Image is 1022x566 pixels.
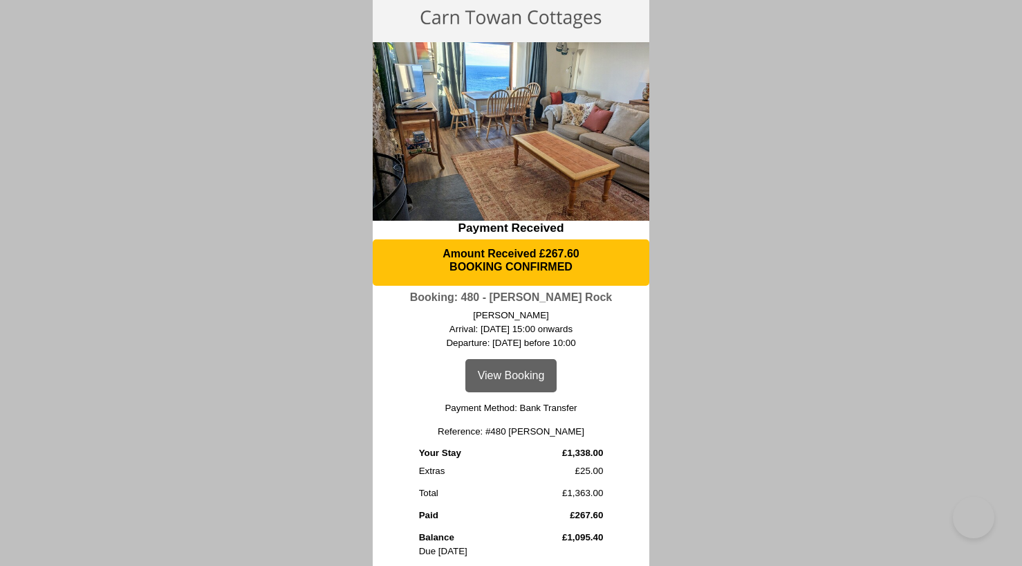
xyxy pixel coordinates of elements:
td: Balance [419,527,519,544]
td: Your Stay [419,443,519,460]
h2: Payment Received [373,221,649,235]
td: Total [419,478,519,505]
td: £1,095.40 [519,527,603,544]
td: Extras [419,460,519,477]
td: £1,338.00 [519,443,603,460]
p: [PERSON_NAME] Arrival: [DATE] 15:00 onwards Departure: [DATE] before 10:00 [391,309,631,350]
h3: Amount Received £267.60 BOOKING CONFIRMED [380,247,642,273]
iframe: Toggle Customer Support [953,497,994,538]
td: Paid [419,504,519,527]
td: £1,363.00 [519,478,603,505]
a: View Booking [465,359,557,392]
td: £25.00 [519,460,603,477]
td: Due [DATE] [419,545,519,558]
div: Reference: #480 [PERSON_NAME] [373,425,649,439]
a: Booking: 480 - [PERSON_NAME] Rock [410,291,612,303]
img: BR_Lounge.wide_content.jpg [373,42,649,220]
td: £267.60 [519,504,603,527]
img: New_Project_%284%29.content.png [402,6,620,33]
p: Payment Method: Bank Transfer [391,401,631,415]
